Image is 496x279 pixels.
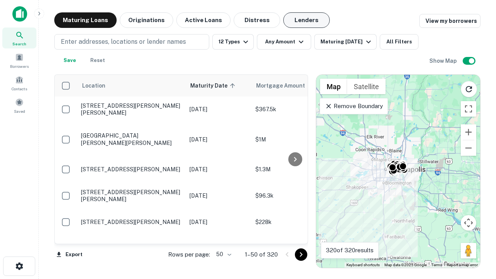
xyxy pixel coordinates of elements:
button: 12 Types [212,34,254,50]
p: 1–50 of 320 [245,250,278,259]
th: Mortgage Amount [251,75,337,96]
button: Lenders [283,12,330,28]
span: Saved [14,108,25,114]
button: Maturing [DATE] [314,34,377,50]
p: [DATE] [189,135,248,144]
button: Distress [234,12,280,28]
a: View my borrowers [419,14,480,28]
span: Maturity Date [190,81,238,90]
h6: Show Map [429,57,458,65]
p: Rows per page: [168,250,210,259]
button: Save your search to get updates of matches that match your search criteria. [57,53,82,68]
span: Search [12,41,26,47]
button: All Filters [380,34,418,50]
div: 0 0 [316,75,480,268]
button: Show satellite imagery [347,79,386,94]
p: 320 of 320 results [326,246,374,255]
p: $1.3M [255,244,333,252]
button: Reset [85,53,110,68]
p: $228k [255,218,333,226]
button: Keyboard shortcuts [346,262,380,268]
a: Saved [2,95,36,116]
p: [STREET_ADDRESS][PERSON_NAME] [81,166,182,173]
button: Reload search area [461,81,477,97]
img: capitalize-icon.png [12,6,27,22]
p: $367.5k [255,105,333,114]
a: Report a map error [447,263,478,267]
th: Maturity Date [186,75,251,96]
button: Show street map [320,79,347,94]
p: Enter addresses, locations or lender names [61,37,186,46]
p: $1M [255,135,333,144]
p: $96.3k [255,191,333,200]
button: Originations [120,12,173,28]
span: Mortgage Amount [256,81,315,90]
button: Any Amount [257,34,311,50]
iframe: Chat Widget [457,192,496,229]
a: Open this area in Google Maps (opens a new window) [318,258,344,268]
span: Contacts [12,86,27,92]
p: [STREET_ADDRESS][PERSON_NAME] [81,219,182,226]
button: Zoom in [461,124,476,140]
a: Borrowers [2,50,36,71]
p: [STREET_ADDRESS][PERSON_NAME][PERSON_NAME] [81,102,182,116]
p: [DATE] [189,105,248,114]
button: Active Loans [176,12,231,28]
a: Search [2,28,36,48]
button: Maturing Loans [54,12,117,28]
p: $1.3M [255,165,333,174]
div: Maturing [DATE] [320,37,373,46]
span: Borrowers [10,63,29,69]
th: Location [77,75,186,96]
button: Enter addresses, locations or lender names [54,34,209,50]
div: 50 [213,249,232,260]
p: [DATE] [189,244,248,252]
a: Contacts [2,72,36,93]
p: [DATE] [189,218,248,226]
button: Export [54,249,84,260]
span: Map data ©2025 Google [384,263,427,267]
a: Terms (opens in new tab) [431,263,442,267]
button: Toggle fullscreen view [461,101,476,117]
p: [GEOGRAPHIC_DATA][PERSON_NAME][PERSON_NAME] [81,132,182,146]
p: [DATE] [189,191,248,200]
button: Drag Pegman onto the map to open Street View [461,243,476,258]
span: Location [82,81,105,90]
button: Go to next page [295,248,307,261]
p: Remove Boundary [325,102,382,111]
img: Google [318,258,344,268]
button: Zoom out [461,140,476,156]
p: [STREET_ADDRESS][PERSON_NAME][PERSON_NAME] [81,189,182,203]
p: [DATE] [189,165,248,174]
